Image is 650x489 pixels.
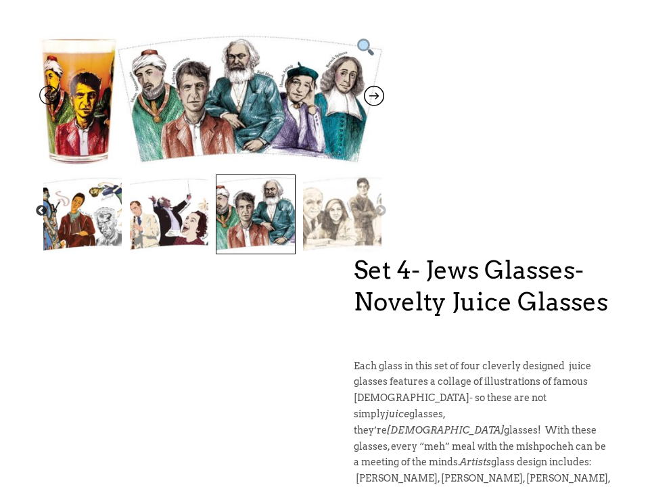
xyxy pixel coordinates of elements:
[374,204,388,218] button: Next
[387,425,504,436] em: [DEMOGRAPHIC_DATA]
[386,409,409,419] em: juice
[34,204,48,218] button: Previous
[354,254,611,318] h1: Set 4- Jews Glasses- Novelty Juice Glasses
[460,457,491,467] em: Artists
